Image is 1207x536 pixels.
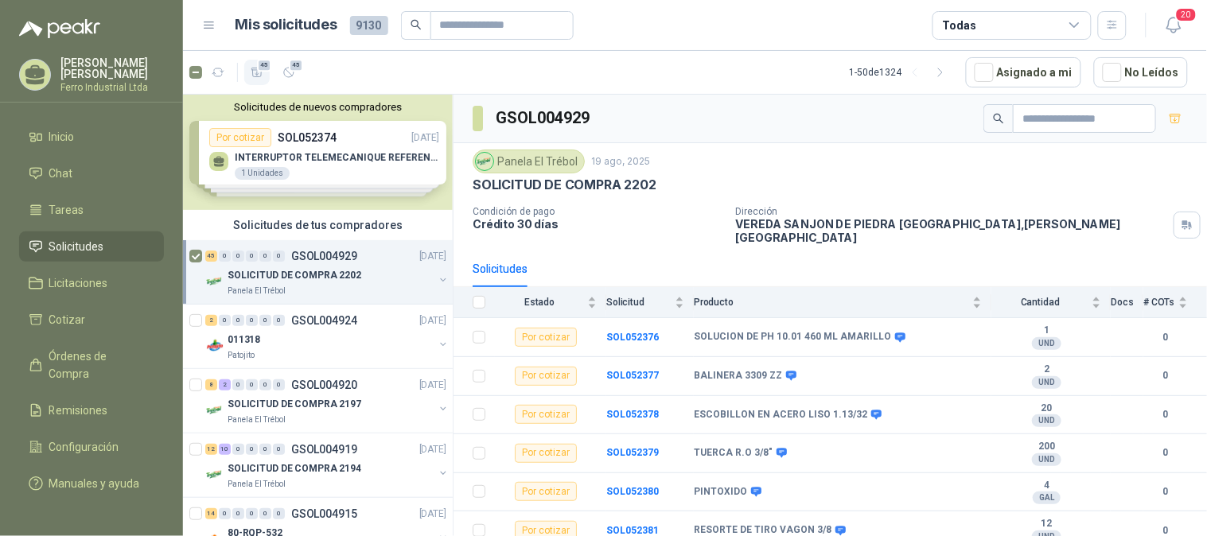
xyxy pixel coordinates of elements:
a: SOL052376 [606,332,659,343]
b: 0 [1143,407,1188,422]
div: 14 [205,508,217,519]
div: 0 [273,251,285,262]
p: Panela El Trébol [228,285,286,297]
span: Licitaciones [49,274,108,292]
span: Remisiones [49,402,108,419]
b: SOL052380 [606,486,659,497]
th: Solicitud [606,287,694,318]
button: 20 [1159,11,1188,40]
div: 0 [219,251,231,262]
div: 0 [246,251,258,262]
b: SOL052379 [606,447,659,458]
div: 2 [219,379,231,390]
a: Configuración [19,432,164,462]
b: SOLUCION DE PH 10.01 460 ML AMARILLO [694,331,891,344]
div: 45 [205,251,217,262]
button: 45 [276,60,302,85]
b: 2 [991,363,1101,376]
span: Órdenes de Compra [49,348,149,383]
span: 9130 [350,16,388,35]
div: 0 [273,315,285,326]
button: Solicitudes de nuevos compradores [189,101,446,113]
button: No Leídos [1094,57,1188,87]
div: 10 [219,444,231,455]
th: Estado [495,287,606,318]
div: 2 [205,315,217,326]
b: SOL052381 [606,525,659,536]
p: Crédito 30 días [473,217,723,231]
button: Asignado a mi [966,57,1081,87]
span: 45 [289,59,304,72]
p: [DATE] [419,378,446,393]
div: 0 [246,315,258,326]
div: Todas [943,17,976,34]
span: Tareas [49,201,84,219]
p: [PERSON_NAME] [PERSON_NAME] [60,57,164,80]
p: [DATE] [419,507,446,522]
img: Company Logo [476,153,493,170]
span: search [993,113,1004,124]
th: Docs [1111,287,1143,318]
h3: GSOL004929 [496,106,592,130]
div: 0 [273,508,285,519]
b: 4 [991,480,1101,492]
div: Por cotizar [515,405,577,424]
div: 0 [259,315,271,326]
div: Por cotizar [515,482,577,501]
p: SOLICITUD DE COMPRA 2202 [228,268,361,283]
p: SOLICITUD DE COMPRA 2197 [228,397,361,412]
p: Panela El Trébol [228,414,286,426]
span: Cotizar [49,311,86,328]
a: Órdenes de Compra [19,341,164,389]
p: Patojito [228,349,255,362]
th: Cantidad [991,287,1111,318]
a: 8 2 0 0 0 0 GSOL004920[DATE] Company LogoSOLICITUD DE COMPRA 2197Panela El Trébol [205,375,450,426]
b: 1 [991,324,1101,337]
a: Solicitudes [19,231,164,262]
button: 45 [244,60,270,85]
p: VEREDA SANJON DE PIEDRA [GEOGRAPHIC_DATA] , [PERSON_NAME][GEOGRAPHIC_DATA] [736,217,1167,244]
a: Inicio [19,122,164,152]
a: Remisiones [19,395,164,425]
b: 200 [991,441,1101,453]
div: Solicitudes de nuevos compradoresPor cotizarSOL052374[DATE] INTERRUPTOR TELEMECANIQUE REFERENCIA.... [183,95,453,210]
span: Chat [49,165,73,182]
span: Solicitudes [49,238,104,255]
p: [DATE] [419,249,446,264]
b: 20 [991,402,1101,415]
div: 8 [205,379,217,390]
th: Producto [694,287,991,318]
span: search [411,19,422,30]
b: 0 [1143,330,1188,345]
p: GSOL004929 [291,251,357,262]
a: SOL052377 [606,370,659,381]
span: Estado [495,297,584,308]
span: Manuales y ayuda [49,475,140,492]
div: GAL [1033,491,1061,504]
span: Inicio [49,128,75,146]
p: GSOL004920 [291,379,357,390]
span: Cantidad [991,297,1088,308]
div: 0 [259,508,271,519]
div: 0 [232,379,244,390]
p: GSOL004915 [291,508,357,519]
div: Por cotizar [515,444,577,463]
a: Chat [19,158,164,188]
p: GSOL004919 [291,444,357,455]
img: Company Logo [205,401,224,420]
th: # COTs [1143,287,1207,318]
b: SOL052378 [606,409,659,420]
a: Cotizar [19,305,164,335]
div: 0 [232,251,244,262]
b: 12 [991,518,1101,530]
p: Ferro Industrial Ltda [60,83,164,92]
div: 0 [232,444,244,455]
a: Tareas [19,195,164,225]
div: 0 [273,444,285,455]
p: 011318 [228,332,260,348]
div: 0 [246,444,258,455]
p: [DATE] [419,442,446,457]
img: Logo peakr [19,19,100,38]
b: 0 [1143,445,1188,460]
